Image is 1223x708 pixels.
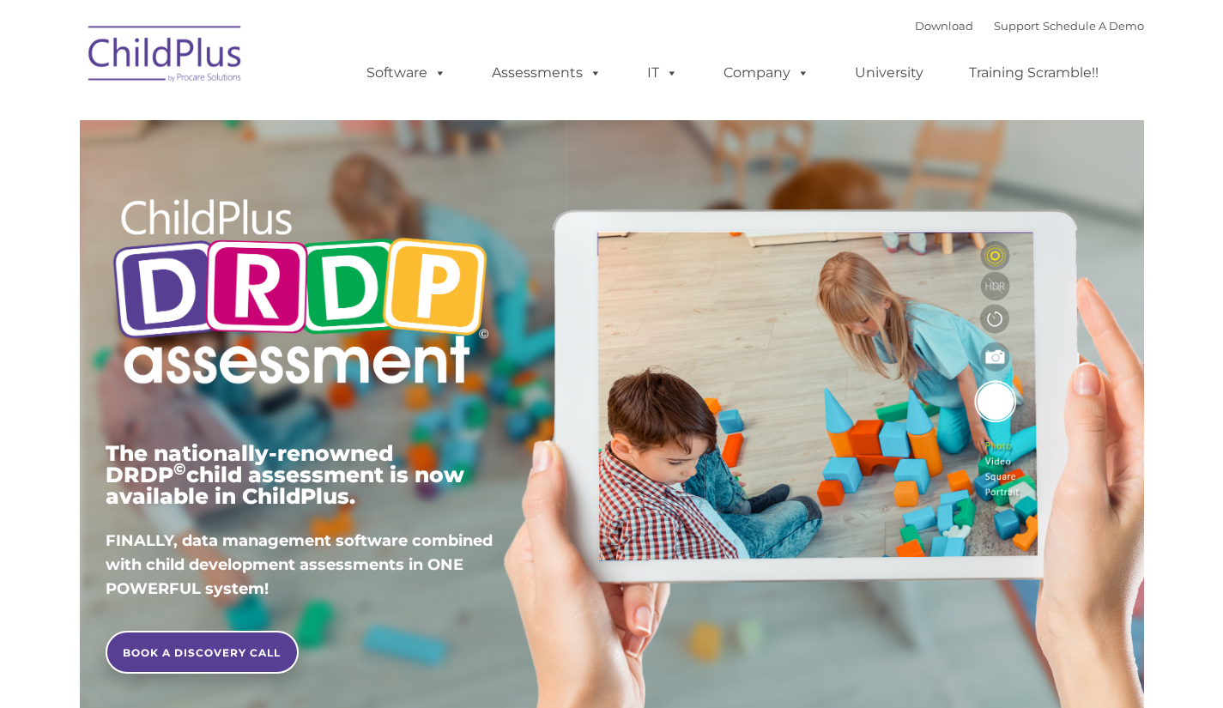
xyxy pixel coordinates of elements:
a: Software [349,56,463,90]
a: Company [706,56,826,90]
img: Copyright - DRDP Logo Light [106,176,495,413]
a: Training Scramble!! [952,56,1116,90]
sup: © [173,459,186,479]
a: BOOK A DISCOVERY CALL [106,631,299,674]
span: The nationally-renowned DRDP child assessment is now available in ChildPlus. [106,440,464,509]
font: | [915,19,1144,33]
a: Support [994,19,1039,33]
a: IT [630,56,695,90]
a: Assessments [475,56,619,90]
span: FINALLY, data management software combined with child development assessments in ONE POWERFUL sys... [106,531,493,598]
a: Download [915,19,973,33]
a: Schedule A Demo [1043,19,1144,33]
a: University [838,56,941,90]
img: ChildPlus by Procare Solutions [80,14,251,100]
